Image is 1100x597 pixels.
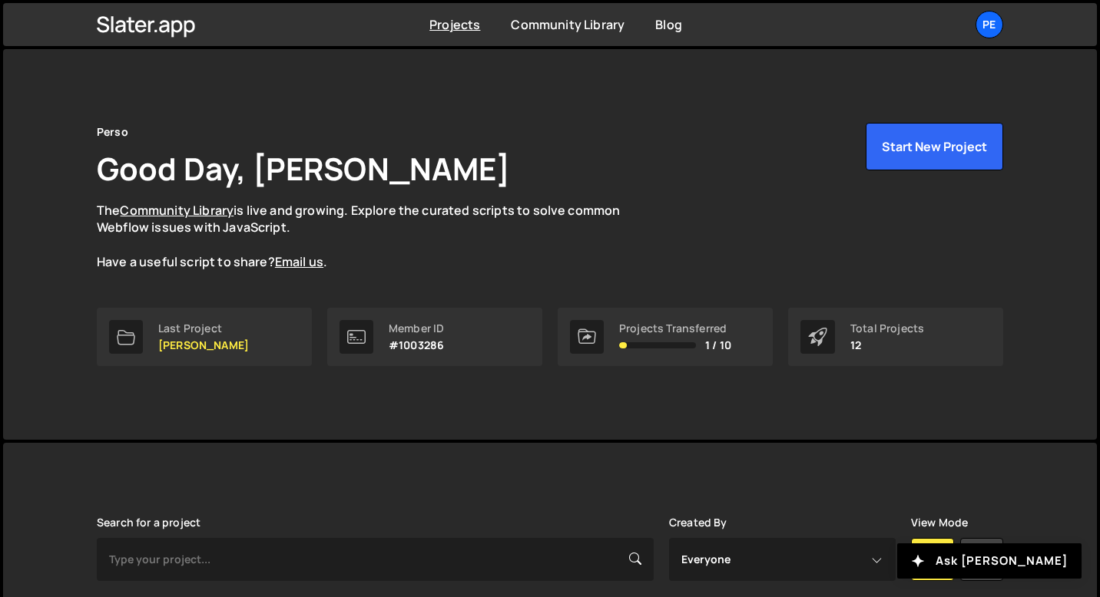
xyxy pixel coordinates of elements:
[97,147,510,190] h1: Good Day, [PERSON_NAME]
[158,339,249,351] p: [PERSON_NAME]
[705,339,731,351] span: 1 / 10
[97,308,312,366] a: Last Project [PERSON_NAME]
[976,11,1003,38] a: Pe
[275,253,323,270] a: Email us
[866,123,1003,170] button: Start New Project
[158,322,249,335] div: Last Project
[389,322,444,335] div: Member ID
[669,516,727,529] label: Created By
[655,16,682,33] a: Blog
[897,543,1082,579] button: Ask [PERSON_NAME]
[850,322,924,335] div: Total Projects
[511,16,625,33] a: Community Library
[97,538,654,581] input: Type your project...
[429,16,480,33] a: Projects
[97,202,650,271] p: The is live and growing. Explore the curated scripts to solve common Webflow issues with JavaScri...
[850,339,924,351] p: 12
[619,322,731,335] div: Projects Transferred
[911,516,968,529] label: View Mode
[389,339,444,351] p: #1003286
[97,516,200,529] label: Search for a project
[97,123,128,141] div: Perso
[120,202,234,219] a: Community Library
